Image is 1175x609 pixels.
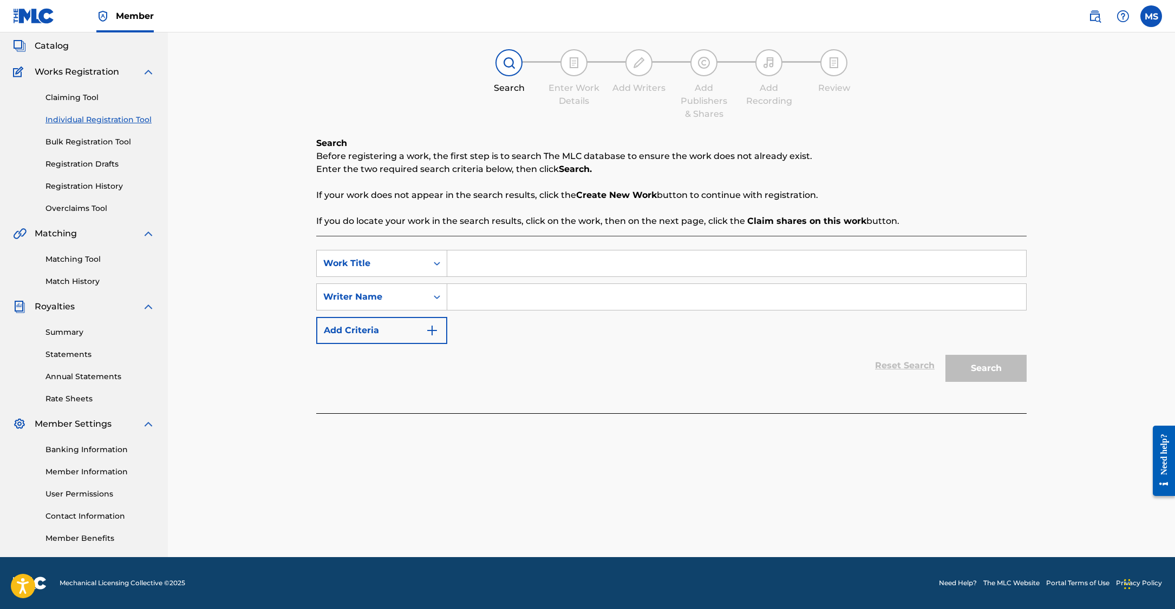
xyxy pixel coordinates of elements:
div: Help [1112,5,1134,27]
a: Bulk Registration Tool [45,136,155,148]
span: Matching [35,227,77,240]
img: step indicator icon for Enter Work Details [567,56,580,69]
a: Member Information [45,466,155,478]
a: CatalogCatalog [13,39,69,52]
a: Registration Drafts [45,158,155,170]
span: Member [116,10,154,22]
div: Work Title [323,257,421,270]
div: Add Publishers & Shares [677,82,731,121]
div: User Menu [1140,5,1162,27]
a: The MLC Website [983,578,1040,588]
img: expand [142,227,155,240]
a: Contact Information [45,511,155,522]
img: expand [142,418,155,431]
a: Member Benefits [45,533,155,544]
img: step indicator icon for Search [502,56,515,69]
a: Need Help? [939,578,977,588]
button: Add Criteria [316,317,447,344]
a: Overclaims Tool [45,203,155,214]
a: User Permissions [45,488,155,500]
a: Summary [45,327,155,338]
form: Search Form [316,250,1027,387]
img: Catalog [13,39,26,52]
a: Privacy Policy [1116,578,1162,588]
a: Banking Information [45,444,155,455]
img: step indicator icon for Add Publishers & Shares [697,56,710,69]
a: Public Search [1084,5,1106,27]
p: If your work does not appear in the search results, click the button to continue with registration. [316,189,1027,202]
span: Catalog [35,39,69,52]
strong: Create New Work [576,190,657,200]
img: 9d2ae6d4665cec9f34b9.svg [426,324,439,337]
span: Member Settings [35,418,112,431]
a: Match History [45,276,155,287]
img: step indicator icon for Add Recording [762,56,775,69]
div: Search [482,82,536,95]
a: Matching Tool [45,254,155,265]
img: Royalties [13,300,26,313]
span: Mechanical Licensing Collective © 2025 [60,578,185,588]
div: Add Writers [612,82,666,95]
b: Search [316,138,347,148]
strong: Claim shares on this work [747,216,866,226]
p: Enter the two required search criteria below, then click [316,163,1027,176]
a: Rate Sheets [45,393,155,405]
a: Annual Statements [45,371,155,382]
span: Royalties [35,300,75,313]
p: If you do locate your work in the search results, click on the work, then on the next page, click... [316,215,1027,228]
img: expand [142,65,155,78]
span: Works Registration [35,65,119,78]
img: step indicator icon for Review [827,56,840,69]
div: Add Recording [742,82,796,108]
img: step indicator icon for Add Writers [632,56,645,69]
img: Member Settings [13,418,26,431]
p: Before registering a work, the first step is to search The MLC database to ensure the work does n... [316,150,1027,163]
div: Enter Work Details [547,82,601,108]
img: Works Registration [13,65,27,78]
img: search [1088,10,1101,23]
div: Review [807,82,861,95]
img: Top Rightsholder [96,10,109,23]
div: Writer Name [323,290,421,303]
img: MLC Logo [13,8,55,24]
a: Claiming Tool [45,92,155,103]
iframe: Chat Widget [1121,557,1175,609]
iframe: Resource Center [1145,417,1175,504]
a: Individual Registration Tool [45,114,155,125]
div: Drag [1124,568,1131,600]
a: Registration History [45,181,155,192]
img: Matching [13,227,27,240]
img: help [1117,10,1130,23]
strong: Search. [559,164,592,174]
img: logo [13,577,47,590]
a: Statements [45,349,155,360]
a: Portal Terms of Use [1046,578,1109,588]
img: expand [142,300,155,313]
